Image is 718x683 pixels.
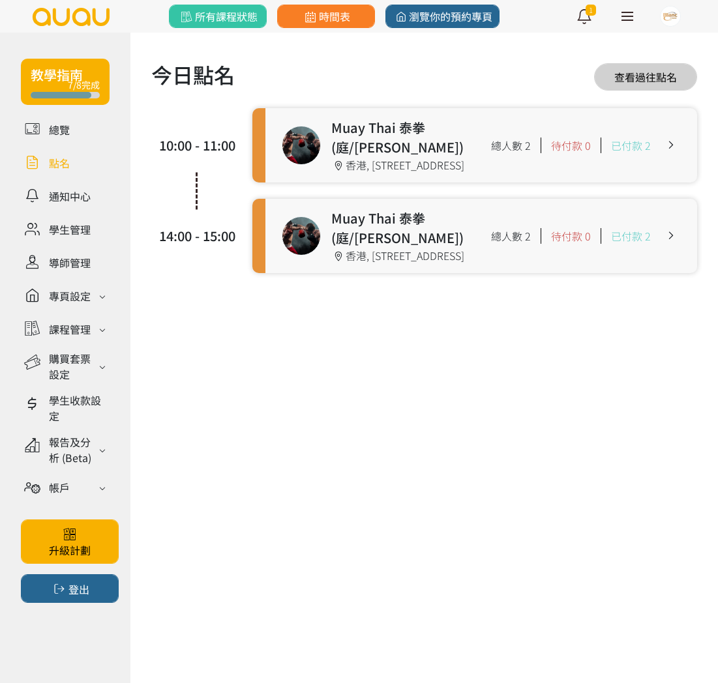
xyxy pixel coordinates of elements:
[21,574,119,603] button: 登出
[385,5,500,28] a: 瀏覽你的預約專頁
[49,351,95,382] div: 購買套票設定
[21,519,119,564] a: 升級計劃
[277,5,375,28] a: 時間表
[49,480,70,495] div: 帳戶
[393,8,492,24] span: 瀏覽你的預約專頁
[49,321,91,337] div: 課程管理
[594,63,697,91] a: 查看過往點名
[49,434,95,465] div: 報告及分析 (Beta)
[586,5,596,16] span: 1
[178,8,257,24] span: 所有課程狀態
[158,226,236,246] div: 14:00 - 15:00
[31,8,111,26] img: logo.svg
[169,5,267,28] a: 所有課程狀態
[151,59,235,90] h1: 今日點名
[302,8,350,24] span: 時間表
[158,136,236,155] div: 10:00 - 11:00
[49,288,91,304] div: 專頁設定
